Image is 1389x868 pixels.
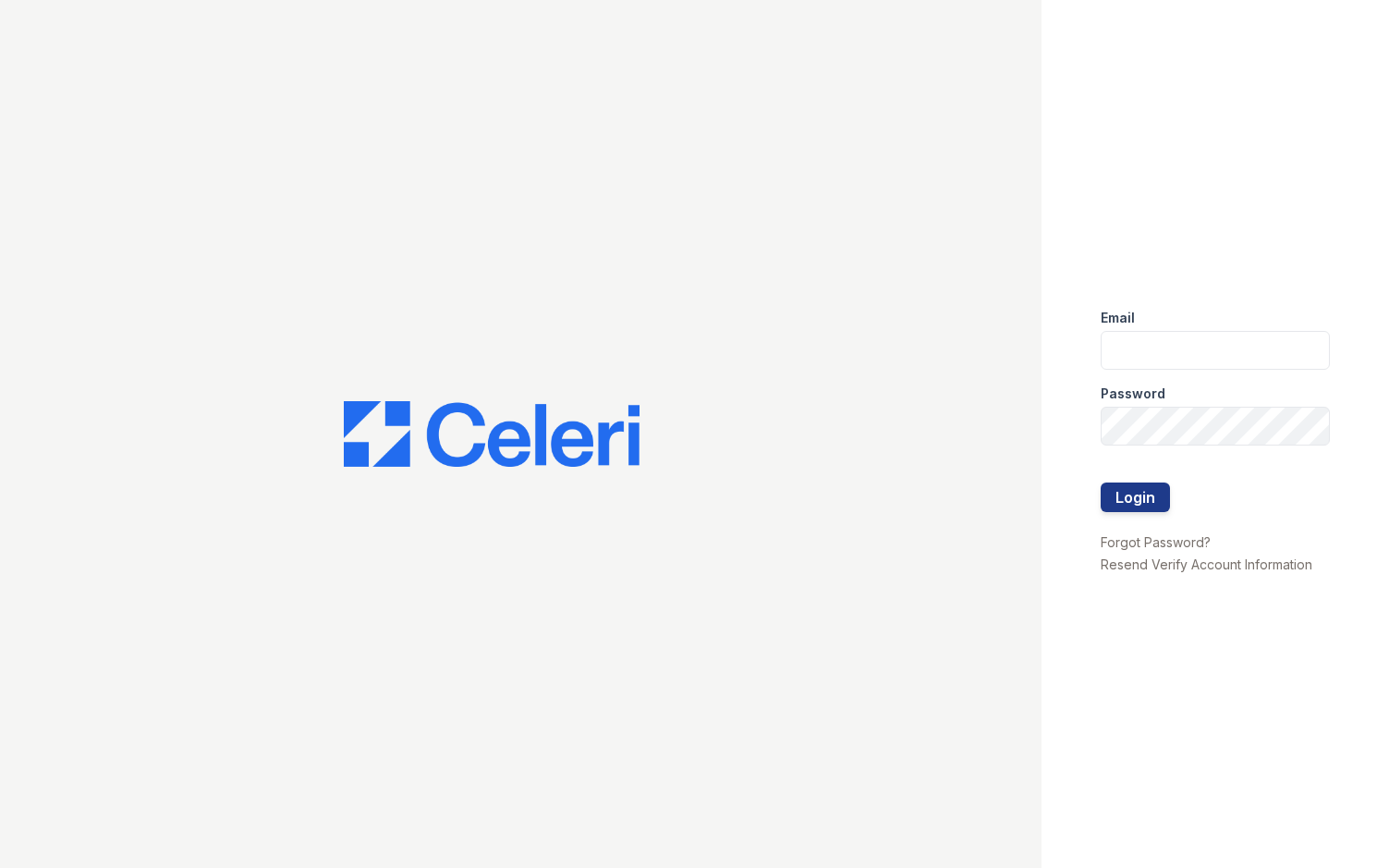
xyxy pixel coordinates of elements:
img: CE_Logo_Blue-a8612792a0a2168367f1c8372b55b34899dd931a85d93a1a3d3e32e68fde9ad4.png [344,401,640,468]
a: Forgot Password? [1101,534,1211,550]
button: Login [1101,483,1170,512]
label: Email [1101,309,1135,327]
label: Password [1101,385,1165,403]
a: Resend Verify Account Information [1101,556,1312,572]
